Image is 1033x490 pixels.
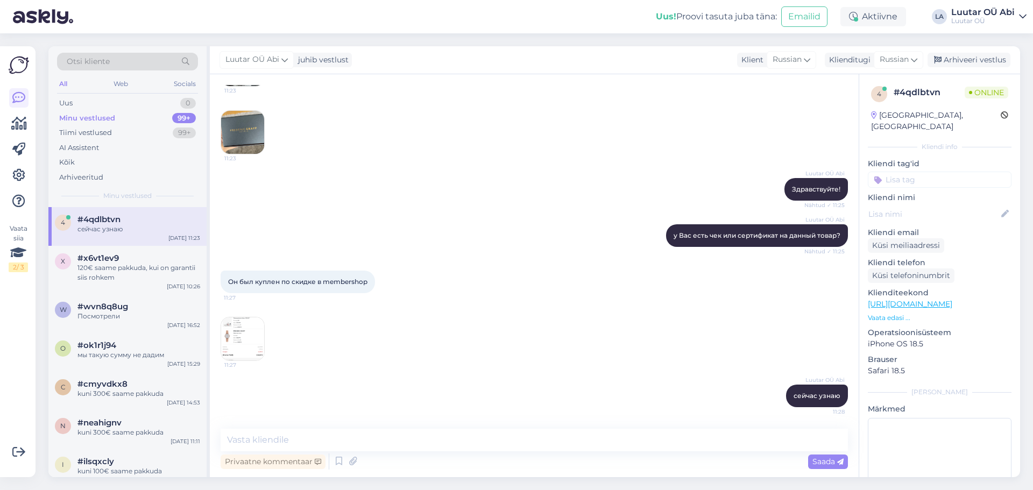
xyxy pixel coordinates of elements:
button: Emailid [781,6,827,27]
p: Kliendi telefon [868,257,1011,268]
div: Arhiveeritud [59,172,103,183]
div: Uus [59,98,73,109]
div: AI Assistent [59,143,99,153]
span: #wvn8q8ug [77,302,128,311]
span: #cmyvdkx8 [77,379,128,389]
div: Luutar OÜ [951,17,1015,25]
div: 99+ [173,127,196,138]
span: Saada [812,457,844,466]
p: Kliendi nimi [868,192,1011,203]
div: Tiimi vestlused [59,127,112,138]
img: Askly Logo [9,55,29,75]
span: 11:28 [804,408,845,416]
span: #x6vt1ev9 [77,253,119,263]
span: i [62,460,64,468]
span: сейчас узнаю [794,392,840,400]
div: 120€ saame pakkuda, kui on garantii siis rohkem [77,263,200,282]
div: LA [932,9,947,24]
span: 11:23 [224,154,265,162]
p: Safari 18.5 [868,365,1011,377]
span: 4 [877,90,881,98]
p: iPhone OS 18.5 [868,338,1011,350]
input: Lisa tag [868,172,1011,188]
span: n [60,422,66,430]
div: kuni 100€ saame pakkuda [77,466,200,476]
input: Lisa nimi [868,208,999,220]
div: Küsi telefoninumbrit [868,268,954,283]
div: Kõik [59,157,75,168]
p: Brauser [868,354,1011,365]
span: Он был куплен по скидке в membershop [228,278,367,286]
div: Kliendi info [868,142,1011,152]
img: Attachment [221,111,264,154]
div: Privaatne kommentaar [221,455,326,469]
div: 0 [180,98,196,109]
span: Minu vestlused [103,191,152,201]
span: 11:27 [224,294,264,302]
div: [DATE] 10:55 [167,476,200,484]
div: мы такую сумму не дадим [77,350,200,360]
img: Attachment [221,317,264,360]
span: #ilsqxcly [77,457,114,466]
span: #4qdlbtvn [77,215,121,224]
div: Vaata siia [9,224,28,272]
div: [DATE] 16:52 [167,321,200,329]
span: Luutar OÜ Abi [804,376,845,384]
div: Aktiivne [840,7,906,26]
span: Nähtud ✓ 11:25 [804,201,845,209]
div: 2 / 3 [9,262,28,272]
span: Luutar OÜ Abi [804,216,845,224]
div: [DATE] 11:11 [171,437,200,445]
div: juhib vestlust [294,54,349,66]
div: Proovi tasuta juba täna: [656,10,777,23]
div: сейчас узнаю [77,224,200,234]
div: kuni 300€ saame pakkuda [77,389,200,399]
div: Arhiveeri vestlus [928,53,1010,67]
a: Luutar OÜ AbiLuutar OÜ [951,8,1027,25]
span: 11:23 [224,87,265,95]
div: Web [111,77,130,91]
div: Luutar OÜ Abi [951,8,1015,17]
div: [GEOGRAPHIC_DATA], [GEOGRAPHIC_DATA] [871,110,1001,132]
span: Здравствуйте! [792,185,840,193]
div: [PERSON_NAME] [868,387,1011,397]
span: Online [965,87,1008,98]
p: Operatsioonisüsteem [868,327,1011,338]
span: Luutar OÜ Abi [804,169,845,177]
p: Kliendi email [868,227,1011,238]
div: Socials [172,77,198,91]
span: Nähtud ✓ 11:25 [804,247,845,255]
p: Märkmed [868,403,1011,415]
div: 99+ [172,113,196,124]
span: Otsi kliente [67,56,110,67]
div: [DATE] 11:23 [168,234,200,242]
span: 11:27 [224,361,265,369]
p: Klienditeekond [868,287,1011,299]
span: x [61,257,65,265]
span: c [61,383,66,391]
span: o [60,344,66,352]
b: Uus! [656,11,676,22]
span: 4 [61,218,65,226]
div: [DATE] 14:53 [167,399,200,407]
div: All [57,77,69,91]
span: Russian [880,54,909,66]
span: #neahignv [77,418,122,428]
span: Luutar OÜ Abi [225,54,279,66]
p: Kliendi tag'id [868,158,1011,169]
div: Küsi meiliaadressi [868,238,944,253]
div: [DATE] 15:29 [167,360,200,368]
div: Klienditugi [825,54,871,66]
div: Minu vestlused [59,113,115,124]
p: Vaata edasi ... [868,313,1011,323]
span: #ok1r1j94 [77,340,116,350]
div: # 4qdlbtvn [894,86,965,99]
a: [URL][DOMAIN_NAME] [868,299,952,309]
span: у Вас есть чек или сертификат на данный товар? [674,231,840,239]
div: kuni 300€ saame pakkuda [77,428,200,437]
div: Посмотрели [77,311,200,321]
span: Russian [773,54,802,66]
span: w [60,306,67,314]
div: [DATE] 10:26 [167,282,200,290]
div: Klient [737,54,763,66]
